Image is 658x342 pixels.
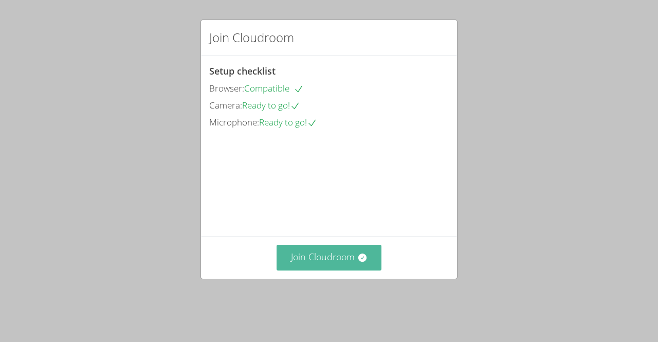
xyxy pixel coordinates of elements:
button: Join Cloudroom [277,245,382,270]
span: Setup checklist [209,65,276,77]
span: Browser: [209,82,244,94]
span: Microphone: [209,116,259,128]
h2: Join Cloudroom [209,28,294,47]
span: Compatible [244,82,304,94]
span: Ready to go! [259,116,317,128]
span: Camera: [209,99,242,111]
span: Ready to go! [242,99,300,111]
